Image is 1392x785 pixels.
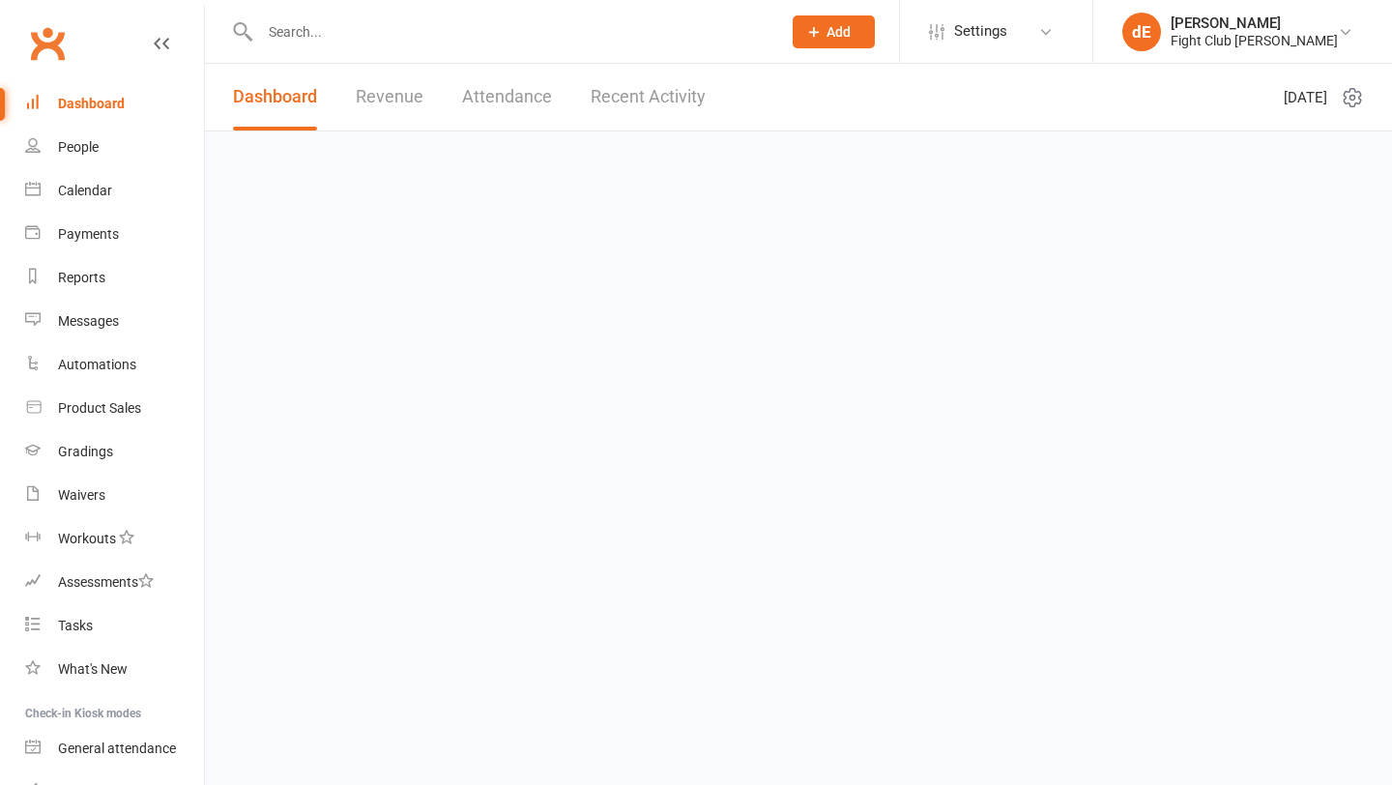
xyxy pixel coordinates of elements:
div: People [58,139,99,155]
span: Add [826,24,851,40]
a: Attendance [462,64,552,131]
div: What's New [58,661,128,677]
div: Waivers [58,487,105,503]
div: General attendance [58,741,176,756]
span: [DATE] [1284,86,1327,109]
a: Workouts [25,517,204,561]
div: [PERSON_NAME] [1171,15,1338,32]
a: Dashboard [25,82,204,126]
a: Assessments [25,561,204,604]
div: Automations [58,357,136,372]
div: Calendar [58,183,112,198]
input: Search... [254,18,768,45]
span: Settings [954,10,1007,53]
a: Product Sales [25,387,204,430]
a: Revenue [356,64,423,131]
a: Gradings [25,430,204,474]
div: Product Sales [58,400,141,416]
div: Reports [58,270,105,285]
div: Gradings [58,444,113,459]
div: Assessments [58,574,154,590]
a: Waivers [25,474,204,517]
a: Payments [25,213,204,256]
div: dE [1122,13,1161,51]
div: Payments [58,226,119,242]
a: Tasks [25,604,204,648]
div: Messages [58,313,119,329]
a: Recent Activity [591,64,706,131]
a: What's New [25,648,204,691]
a: General attendance kiosk mode [25,727,204,770]
a: Automations [25,343,204,387]
a: Messages [25,300,204,343]
a: Dashboard [233,64,317,131]
a: People [25,126,204,169]
button: Add [793,15,875,48]
div: Workouts [58,531,116,546]
a: Calendar [25,169,204,213]
a: Reports [25,256,204,300]
a: Clubworx [23,19,72,68]
div: Tasks [58,618,93,633]
div: Fight Club [PERSON_NAME] [1171,32,1338,49]
div: Dashboard [58,96,125,111]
